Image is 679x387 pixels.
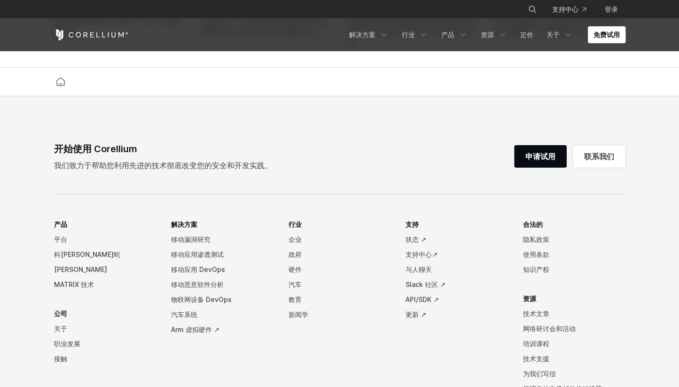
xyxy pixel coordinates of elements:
[54,325,67,333] font: 关于
[289,310,308,318] font: 新闻学
[171,325,219,333] font: Arm 虚拟硬件 ↗
[54,280,94,288] font: MATRIX 技术
[523,250,549,258] font: 使用条款
[171,310,197,318] font: 汽车系统
[523,340,549,348] font: 培训课程
[520,31,533,39] font: 定价
[54,29,129,40] a: 科雷利姆之家
[406,235,426,243] font: 状态 ↗
[52,75,69,88] a: Corellium 之家
[546,31,560,39] font: 关于
[552,5,578,13] font: 支持中心
[523,310,549,317] font: 技术文章
[523,325,576,333] font: 网络研讨会和活动
[54,340,80,348] font: 职业发展
[289,235,302,243] font: 企业
[171,280,224,288] font: 移动恶意软件分析
[523,235,549,243] font: 隐私政策
[171,235,211,243] font: 移动漏洞研究
[523,370,556,378] font: 为我们写信
[349,31,375,39] font: 解决方案
[54,161,272,170] font: 我们致力于帮助您利用先进的技术彻底改变您的安全和开发实践。
[523,355,549,363] font: 技术支援
[573,145,625,168] a: 联系我们
[406,265,432,273] font: 与人聊天
[171,265,225,273] font: 移动应用 DevOps
[525,152,555,161] font: 申请试用
[54,265,107,273] font: [PERSON_NAME]
[514,145,567,168] a: 申请试用
[406,280,445,288] font: Slack 社区 ↗
[406,310,426,318] font: 更新 ↗
[54,355,67,363] font: 接触
[402,31,415,39] font: 行业
[584,152,614,161] font: 联系我们
[54,143,137,155] font: 开始使用 Corellium
[289,265,302,273] font: 硬件
[523,265,549,273] font: 知识产权
[605,5,618,13] font: 登录
[481,31,494,39] font: 资源
[406,295,439,303] font: API/SDK ↗
[524,1,541,18] button: 搜索
[441,31,454,39] font: 产品
[289,280,302,288] font: 汽车
[171,250,224,258] font: 移动应用渗透测试
[343,26,625,43] div: 导航菜单
[54,235,67,243] font: 平台
[171,295,232,303] font: 物联网设备 DevOps
[289,250,302,258] font: 政府
[54,250,120,258] font: 科[PERSON_NAME]蛇
[516,1,625,18] div: 导航菜单
[593,31,620,39] font: 免费试用
[406,250,437,258] font: 支持中心↗
[289,295,302,303] font: 教育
